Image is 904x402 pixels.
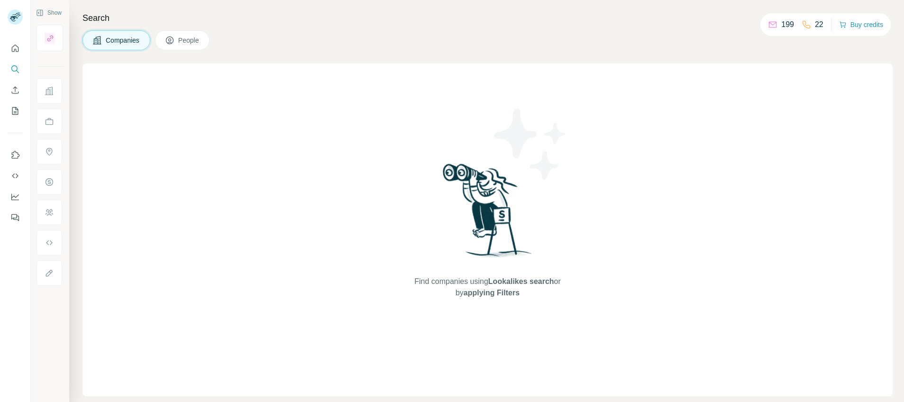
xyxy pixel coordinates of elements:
img: Surfe Illustration - Stars [488,101,573,187]
button: Use Surfe on LinkedIn [8,146,23,164]
button: Use Surfe API [8,167,23,184]
button: Buy credits [839,18,883,31]
p: 199 [781,19,794,30]
p: 22 [815,19,823,30]
button: Search [8,61,23,78]
button: Show [29,6,68,20]
span: Companies [106,36,140,45]
span: People [178,36,200,45]
button: Dashboard [8,188,23,205]
button: Quick start [8,40,23,57]
h4: Search [82,11,893,25]
button: My lists [8,102,23,119]
span: applying Filters [464,289,520,297]
span: Find companies using or by [411,276,563,299]
button: Feedback [8,209,23,226]
span: Lookalikes search [488,277,554,285]
img: Surfe Illustration - Woman searching with binoculars [438,161,537,267]
button: Enrich CSV [8,82,23,99]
